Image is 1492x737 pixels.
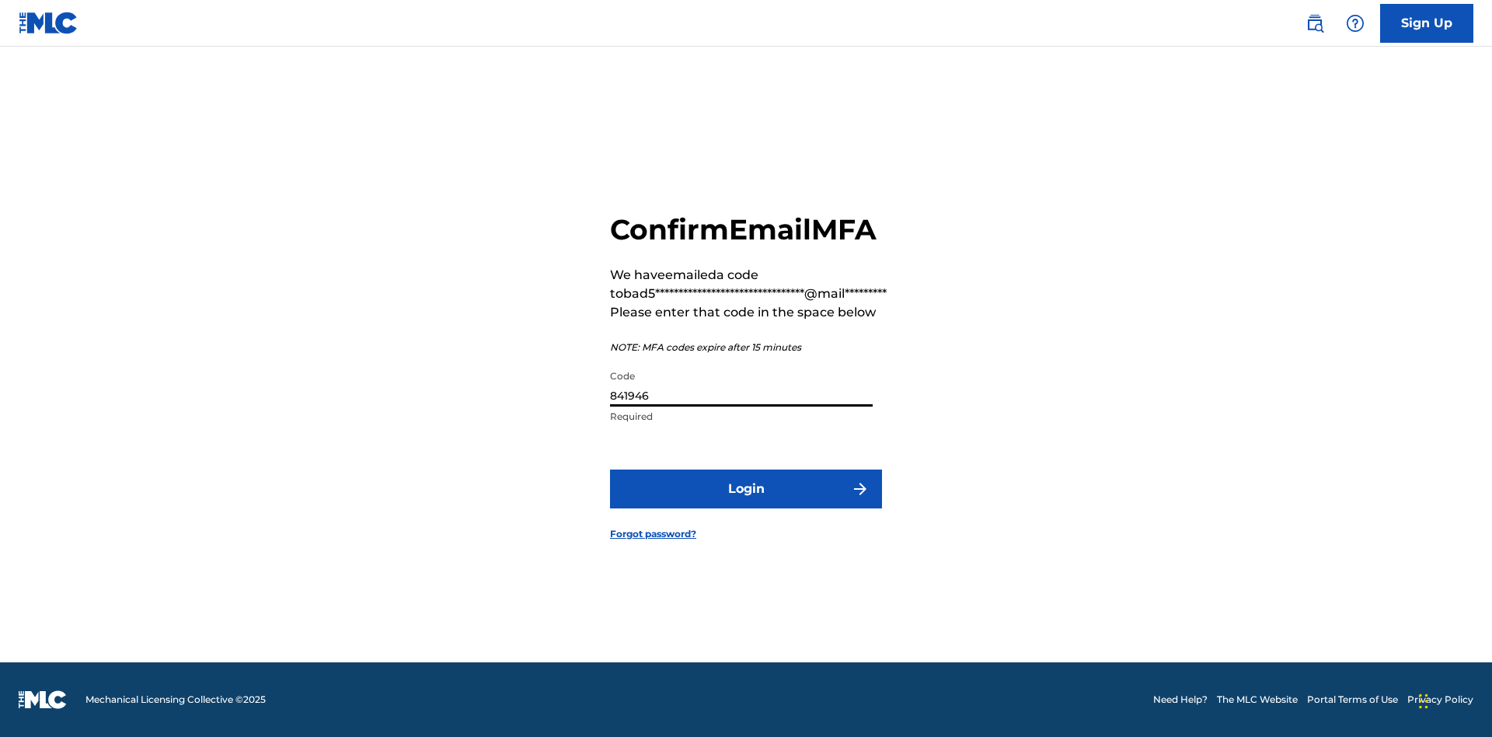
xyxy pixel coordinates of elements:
h2: Confirm Email MFA [610,212,887,247]
img: logo [19,690,67,709]
span: Mechanical Licensing Collective © 2025 [85,693,266,707]
a: Sign Up [1380,4,1473,43]
a: Need Help? [1153,693,1208,707]
img: MLC Logo [19,12,78,34]
a: Forgot password? [610,527,696,541]
img: help [1346,14,1365,33]
img: search [1305,14,1324,33]
a: Public Search [1299,8,1330,39]
p: NOTE: MFA codes expire after 15 minutes [610,341,887,355]
div: Help [1340,8,1371,39]
a: The MLC Website [1217,693,1298,707]
img: f7272a7cc735f4ea7f67.svg [851,480,870,498]
a: Portal Terms of Use [1307,693,1398,707]
div: Drag [1419,678,1428,725]
iframe: Chat Widget [1414,662,1492,737]
p: Please enter that code in the space below [610,303,887,322]
p: Required [610,410,873,424]
button: Login [610,470,882,508]
a: Privacy Policy [1407,693,1473,707]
